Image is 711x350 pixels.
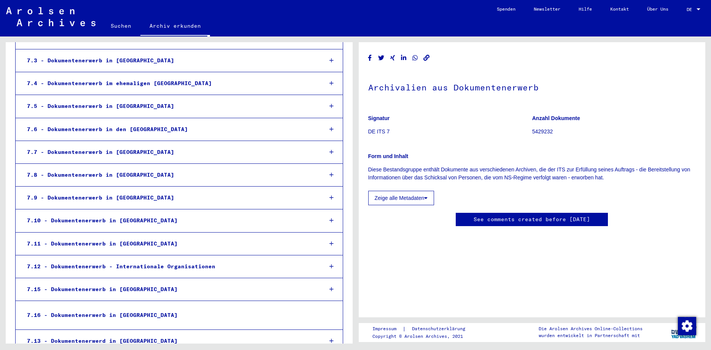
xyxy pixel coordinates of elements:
[539,325,643,332] p: Die Arolsen Archives Online-Collections
[21,308,316,323] div: 7.16 - Dokumentenerwerb in [GEOGRAPHIC_DATA]
[670,323,698,342] img: yv_logo.png
[21,282,317,297] div: 7.15 - Dokumentenerwerb in [GEOGRAPHIC_DATA]
[21,145,317,160] div: 7.7 - Dokumentenerwerb in [GEOGRAPHIC_DATA]
[21,99,317,114] div: 7.5 - Dokumentenerwerb in [GEOGRAPHIC_DATA]
[368,115,390,121] b: Signatur
[6,7,95,26] img: Arolsen_neg.svg
[368,70,696,103] h1: Archivalien aus Dokumentenerwerb
[532,128,696,136] p: 5429232
[687,7,695,12] span: DE
[21,76,317,91] div: 7.4 - Dokumentenerwerb im ehemaligen [GEOGRAPHIC_DATA]
[21,236,317,251] div: 7.11 - Dokumentenerwerb in [GEOGRAPHIC_DATA]
[140,17,210,36] a: Archiv erkunden
[423,53,431,63] button: Copy link
[21,53,317,68] div: 7.3 - Dokumentenerwerb in [GEOGRAPHIC_DATA]
[411,53,419,63] button: Share on WhatsApp
[678,317,696,335] img: Zustimmung ändern
[21,334,317,348] div: 7.13 - Dokumentenerwerd in [GEOGRAPHIC_DATA]
[678,317,696,335] div: Zustimmung ändern
[368,191,434,205] button: Zeige alle Metadaten
[21,213,317,228] div: 7.10 - Dokumentenerwerb in [GEOGRAPHIC_DATA]
[102,17,140,35] a: Suchen
[406,325,474,333] a: Datenschutzerklärung
[21,168,317,182] div: 7.8 - Dokumentenerwerb in [GEOGRAPHIC_DATA]
[532,115,580,121] b: Anzahl Dokumente
[21,259,317,274] div: 7.12 - Dokumentenerwerb - Internationale Organisationen
[21,122,317,137] div: 7.6 - Dokumentenerwerb in den [GEOGRAPHIC_DATA]
[366,53,374,63] button: Share on Facebook
[368,128,532,136] p: DE ITS 7
[21,190,317,205] div: 7.9 - Dokumentenerwerb in [GEOGRAPHIC_DATA]
[372,325,402,333] a: Impressum
[372,333,474,340] p: Copyright © Arolsen Archives, 2021
[368,166,696,182] p: Diese Bestandsgruppe enthält Dokumente aus verschiedenen Archiven, die der ITS zur Erfüllung sein...
[400,53,408,63] button: Share on LinkedIn
[372,325,474,333] div: |
[389,53,397,63] button: Share on Xing
[377,53,385,63] button: Share on Twitter
[368,153,409,159] b: Form und Inhalt
[474,215,590,223] a: See comments created before [DATE]
[539,332,643,339] p: wurden entwickelt in Partnerschaft mit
